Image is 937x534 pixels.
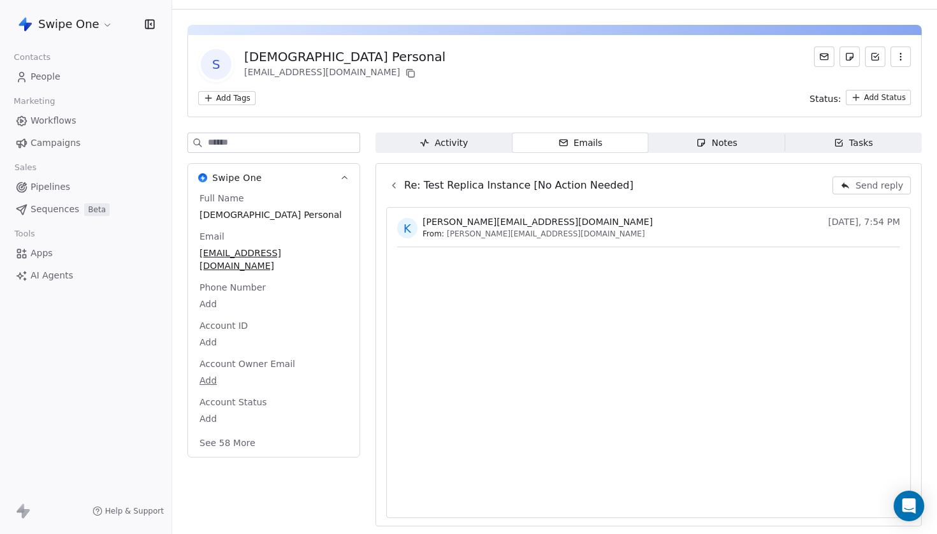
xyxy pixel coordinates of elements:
span: Campaigns [31,136,80,150]
img: Swipe%20One%20Logo%201-1.svg [18,17,33,32]
span: People [31,70,61,83]
span: S [201,49,231,80]
span: Beta [84,203,110,216]
a: Campaigns [10,133,161,154]
div: Notes [696,136,737,150]
span: Apps [31,247,53,260]
span: Swipe One [212,171,262,184]
button: Send reply [832,177,911,194]
a: Apps [10,243,161,264]
button: Add Status [846,90,911,105]
div: Open Intercom Messenger [894,491,924,521]
span: [PERSON_NAME][EMAIL_ADDRESS][DOMAIN_NAME] [423,215,653,228]
span: Workflows [31,114,76,127]
button: See 58 More [192,431,263,454]
span: Add [200,336,348,349]
span: Add [200,412,348,425]
div: k [403,220,411,237]
span: Pipelines [31,180,70,194]
span: Help & Support [105,506,164,516]
span: Status: [810,92,841,105]
div: Activity [419,136,468,150]
span: Send reply [855,179,903,192]
a: People [10,66,161,87]
a: Pipelines [10,177,161,198]
span: Re: Test Replica Instance [No Action Needed] [404,178,634,193]
div: [EMAIL_ADDRESS][DOMAIN_NAME] [244,66,446,81]
span: Tools [9,224,40,243]
span: [DATE], 7:54 PM [828,215,900,228]
span: Add [200,374,348,387]
button: Swipe One [15,13,115,35]
span: Full Name [197,192,247,205]
div: Swipe OneSwipe One [188,192,360,457]
span: AI Agents [31,269,73,282]
span: Contacts [8,48,56,67]
a: Workflows [10,110,161,131]
button: Swipe OneSwipe One [188,164,360,192]
span: Account ID [197,319,251,332]
span: Add [200,298,348,310]
a: AI Agents [10,265,161,286]
span: Account Status [197,396,270,408]
div: Tasks [834,136,873,150]
span: Account Owner Email [197,357,298,370]
span: From: [423,229,444,239]
button: Add Tags [198,91,256,105]
span: Sales [9,158,42,177]
a: Help & Support [92,506,164,516]
span: Phone Number [197,281,268,294]
span: Swipe One [38,16,99,32]
span: Email [197,230,227,243]
span: Marketing [8,92,61,111]
span: [DEMOGRAPHIC_DATA] Personal [200,208,348,221]
a: SequencesBeta [10,199,161,220]
span: Sequences [31,203,79,216]
span: [PERSON_NAME][EMAIL_ADDRESS][DOMAIN_NAME] [447,229,645,239]
span: [EMAIL_ADDRESS][DOMAIN_NAME] [200,247,348,272]
img: Swipe One [198,173,207,182]
div: [DEMOGRAPHIC_DATA] Personal [244,48,446,66]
